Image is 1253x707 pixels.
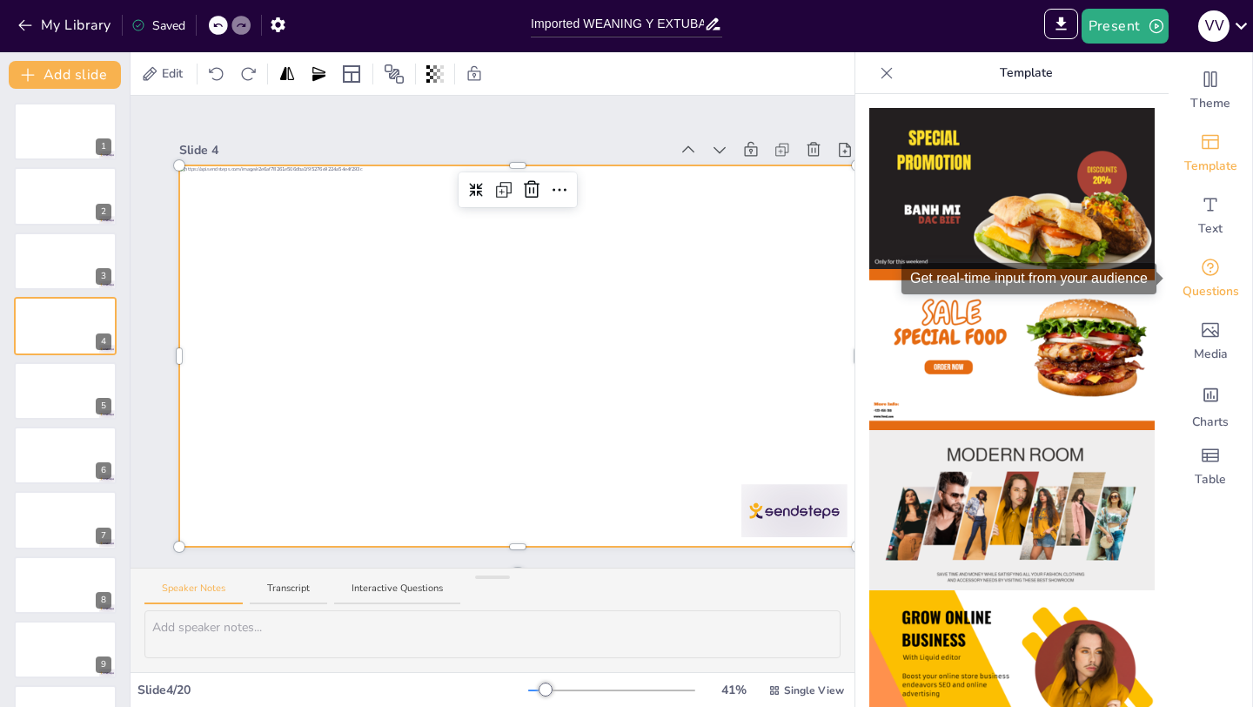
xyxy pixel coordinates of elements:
button: Interactive Questions [334,582,460,605]
div: Slide 4 / 20 [137,681,528,699]
div: 7 [96,528,111,544]
button: Transcript [250,582,327,605]
span: Export to PowerPoint [1044,9,1078,44]
div: 8 [14,556,117,614]
div: 2 [14,167,117,225]
button: Add slide [9,61,121,89]
div: Add ready made slides [1169,122,1252,185]
div: V V [1198,10,1230,42]
button: V V [1198,9,1230,44]
span: Edit [158,64,186,83]
span: Template [1184,158,1237,175]
div: 8 [96,592,111,609]
div: 1 [96,138,111,155]
div: 9 [96,656,111,673]
input: Insert title [531,11,704,37]
img: thumb-2.png [869,269,1155,430]
div: Slide 4 [179,141,669,159]
div: 4 [96,333,111,350]
div: Add text boxes [1169,185,1252,247]
img: thumb-3.png [869,430,1155,591]
button: Speaker Notes [144,582,243,605]
span: Questions [1183,283,1239,300]
div: Get real-time input from your audience [1169,247,1252,310]
div: 3 [96,268,111,285]
div: 5 [14,362,117,420]
div: 6 [96,462,111,479]
span: Theme [1190,95,1230,112]
div: 6 [14,427,117,484]
span: Media [1194,346,1228,363]
div: 7 [14,491,117,549]
span: Table [1195,471,1226,488]
div: 4 [14,297,117,354]
div: 5 [96,398,111,414]
button: My Library [13,11,118,39]
div: 41 % [713,681,754,699]
span: Position [384,64,405,84]
div: Saved [131,17,185,35]
span: Single View [784,683,844,698]
div: 9 [14,621,117,678]
span: Text [1198,220,1223,238]
div: Add charts and graphs [1169,373,1252,435]
div: 2 [96,204,111,220]
div: 1 [14,103,117,160]
button: Present [1082,9,1169,44]
div: Add a table [1169,435,1252,498]
div: 3 [14,232,117,290]
div: Get real-time input from your audience [901,263,1156,294]
div: Change the overall theme [1169,59,1252,122]
img: thumb-1.png [869,108,1155,269]
span: Charts [1192,414,1229,431]
p: Template [901,52,1151,94]
div: Add images, graphics, shapes or video [1169,310,1252,373]
div: Layout [338,60,365,88]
